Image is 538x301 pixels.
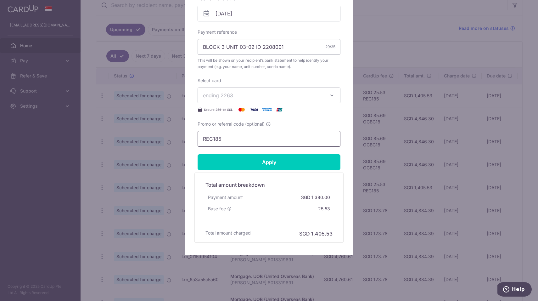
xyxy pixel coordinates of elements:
[205,181,333,189] h5: Total amount breakdown
[273,106,286,113] img: UnionPay
[198,77,221,84] label: Select card
[316,203,333,214] div: 25.53
[299,230,333,237] h6: SGD 1,405.53
[205,192,245,203] div: Payment amount
[497,282,532,298] iframe: Opens a widget where you can find more information
[203,92,233,99] span: ending 2263
[198,29,237,35] label: Payment reference
[198,88,340,103] button: ending 2263
[299,192,333,203] div: SGD 1,380.00
[325,44,335,50] div: 29/35
[198,121,265,127] span: Promo or referral code (optional)
[198,57,340,70] span: This will be shown on your recipient’s bank statement to help identify your payment (e.g. your na...
[248,106,261,113] img: Visa
[198,154,340,170] input: Apply
[205,230,251,236] h6: Total amount charged
[208,206,226,212] span: Base fee
[198,6,340,21] input: DD / MM / YYYY
[235,106,248,113] img: Mastercard
[261,106,273,113] img: American Express
[204,107,233,112] span: Secure 256-bit SSL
